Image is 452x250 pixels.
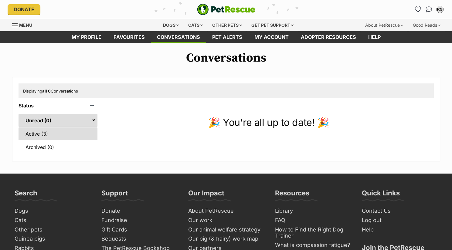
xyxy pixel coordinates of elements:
a: My account [248,31,295,43]
a: Our animal welfare strategy [186,225,267,235]
button: My account [435,5,445,14]
h3: Our Impact [188,189,224,201]
img: chat-41dd97257d64d25036548639549fe6c8038ab92f7586957e7f3b1b290dea8141.svg [426,6,432,12]
a: Menu [12,19,36,30]
div: Cats [184,19,207,31]
div: RG [437,6,443,12]
a: Pet alerts [206,31,248,43]
a: Dogs [12,206,93,216]
a: Donate [8,4,40,15]
a: Favourites [107,31,151,43]
div: Get pet support [247,19,298,31]
a: Active (3) [19,127,98,140]
a: Library [273,206,353,216]
a: Our big (& hairy) work map [186,234,267,244]
a: PetRescue [197,4,255,15]
ul: Account quick links [413,5,445,14]
span: Menu [19,22,32,28]
div: Dogs [159,19,183,31]
div: Good Reads [409,19,445,31]
a: conversations [151,31,206,43]
a: Guinea pigs [12,234,93,244]
h3: Resources [275,189,309,201]
div: About PetRescue [361,19,407,31]
a: Other pets [12,225,93,235]
a: What is compassion fatigue? [273,241,353,250]
a: Help [362,31,387,43]
a: FAQ [273,216,353,225]
a: Help [359,225,440,235]
span: Displaying Conversations [23,89,78,93]
a: Favourites [413,5,423,14]
div: Other pets [208,19,246,31]
a: Our work [186,216,267,225]
a: How to Find the Right Dog Trainer [273,225,353,241]
a: My profile [66,31,107,43]
strong: all 0 [42,89,51,93]
a: Donate [99,206,180,216]
h3: Support [101,189,128,201]
a: About PetRescue [186,206,267,216]
a: Bequests [99,234,180,244]
p: 🎉 You're all up to date! 🎉 [104,115,433,130]
a: Cats [12,216,93,225]
a: Contact Us [359,206,440,216]
h3: Search [15,189,37,201]
img: logo-e224e6f780fb5917bec1dbf3a21bbac754714ae5b6737aabdf751b685950b380.svg [197,4,255,15]
a: Conversations [424,5,434,14]
a: Unread (0) [19,114,98,127]
a: Adopter resources [295,31,362,43]
a: Fundraise [99,216,180,225]
a: Archived (0) [19,141,98,154]
a: Log out [359,216,440,225]
a: Gift Cards [99,225,180,235]
header: Status [19,103,98,108]
h3: Quick Links [362,189,400,201]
